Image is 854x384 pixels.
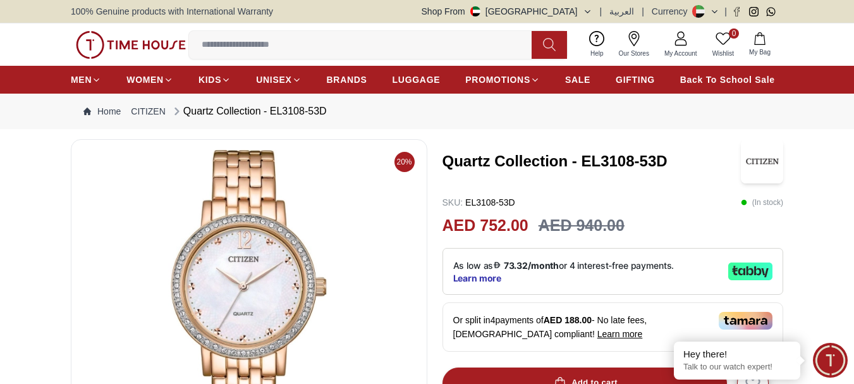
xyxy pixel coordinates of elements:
div: Hey there! [683,348,791,361]
a: 0Wishlist [705,28,741,61]
span: MEN [71,73,92,86]
a: Whatsapp [766,7,776,16]
a: Home [83,105,121,118]
a: KIDS [198,68,231,91]
div: Currency [652,5,693,18]
a: UNISEX [256,68,301,91]
span: 20% [394,152,415,172]
button: Shop From[GEOGRAPHIC_DATA] [422,5,592,18]
span: | [724,5,727,18]
a: BRANDS [327,68,367,91]
img: United Arab Emirates [470,6,480,16]
button: My Bag [741,30,778,59]
p: ( In stock ) [741,196,783,209]
span: BRANDS [327,73,367,86]
a: LUGGAGE [393,68,441,91]
a: PROMOTIONS [465,68,540,91]
span: SKU : [442,197,463,207]
button: العربية [609,5,634,18]
span: 0 [729,28,739,39]
span: PROMOTIONS [465,73,530,86]
h3: Quartz Collection - EL3108-53D [442,151,741,171]
a: WOMEN [126,68,173,91]
span: SALE [565,73,590,86]
p: Talk to our watch expert! [683,362,791,373]
span: My Bag [744,47,776,57]
h2: AED 752.00 [442,214,528,238]
a: SALE [565,68,590,91]
a: MEN [71,68,101,91]
img: Quartz Collection - EL3108-53D [741,139,783,183]
span: UNISEX [256,73,291,86]
div: Or split in 4 payments of - No late fees, [DEMOGRAPHIC_DATA] compliant! [442,302,784,352]
h3: AED 940.00 [539,214,625,238]
span: LUGGAGE [393,73,441,86]
span: 100% Genuine products with International Warranty [71,5,273,18]
p: EL3108-53D [442,196,515,209]
a: Facebook [732,7,741,16]
a: Instagram [749,7,759,16]
a: Help [583,28,611,61]
a: GIFTING [616,68,655,91]
div: Quartz Collection - EL3108-53D [171,104,327,119]
span: KIDS [198,73,221,86]
span: AED 188.00 [544,315,592,325]
div: Chat Widget [813,343,848,378]
img: ... [76,31,186,59]
span: Help [585,49,609,58]
span: Back To School Sale [680,73,775,86]
a: Our Stores [611,28,657,61]
span: WOMEN [126,73,164,86]
span: Our Stores [614,49,654,58]
span: My Account [659,49,702,58]
img: Tamara [719,312,772,330]
a: CITIZEN [131,105,165,118]
span: Learn more [597,329,643,339]
span: Wishlist [707,49,739,58]
span: GIFTING [616,73,655,86]
nav: Breadcrumb [71,94,783,129]
span: | [600,5,602,18]
a: Back To School Sale [680,68,775,91]
span: | [642,5,644,18]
